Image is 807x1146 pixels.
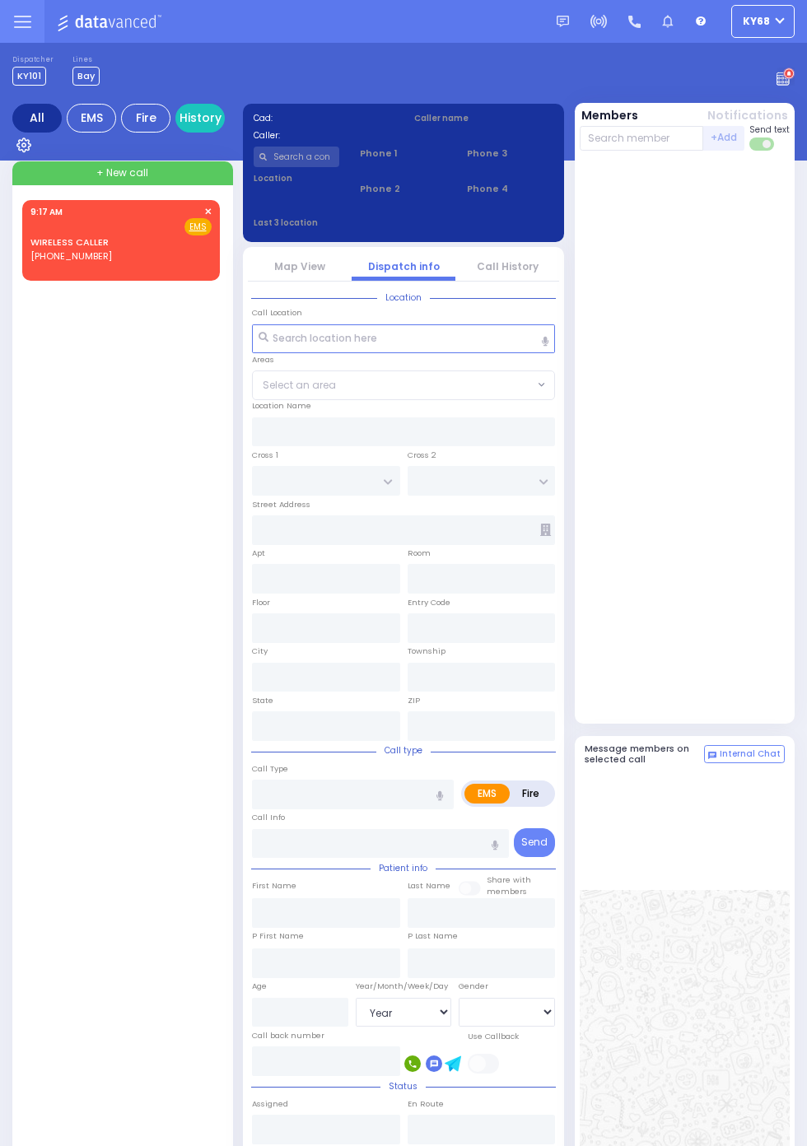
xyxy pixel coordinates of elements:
[274,259,325,273] a: Map View
[252,645,268,657] label: City
[30,235,109,249] a: WIRELESS CALLER
[252,354,274,366] label: Areas
[263,378,336,393] span: Select an area
[408,930,458,942] label: P Last Name
[371,862,436,874] span: Patient info
[252,450,278,461] label: Cross 1
[12,104,62,133] div: All
[708,752,716,760] img: comment-alt.png
[749,123,790,136] span: Send text
[414,112,554,124] label: Caller name
[204,205,212,219] span: ✕
[459,981,488,992] label: Gender
[254,217,404,229] label: Last 3 location
[252,880,296,892] label: First Name
[30,249,112,263] span: [PHONE_NUMBER]
[72,67,100,86] span: Bay
[252,695,273,706] label: State
[189,221,207,233] u: EMS
[380,1080,426,1092] span: Status
[252,930,304,942] label: P First Name
[580,126,704,151] input: Search member
[175,104,225,133] a: History
[377,291,430,304] span: Location
[467,147,553,161] span: Phone 3
[464,784,510,804] label: EMS
[360,182,446,196] span: Phone 2
[468,1031,519,1042] label: Use Callback
[743,14,770,29] span: ky68
[408,450,436,461] label: Cross 2
[252,597,270,608] label: Floor
[408,645,445,657] label: Township
[96,165,148,180] span: + New call
[252,1098,288,1110] label: Assigned
[67,104,116,133] div: EMS
[254,112,394,124] label: Cad:
[356,981,452,992] div: Year/Month/Week/Day
[252,547,265,559] label: Apt
[408,1098,444,1110] label: En Route
[514,828,555,857] button: Send
[252,307,302,319] label: Call Location
[408,695,420,706] label: ZIP
[408,597,450,608] label: Entry Code
[252,324,555,354] input: Search location here
[749,136,776,152] label: Turn off text
[376,744,431,757] span: Call type
[252,763,288,775] label: Call Type
[408,880,450,892] label: Last Name
[12,55,54,65] label: Dispatcher
[408,547,431,559] label: Room
[731,5,795,38] button: ky68
[252,1030,324,1041] label: Call back number
[509,784,553,804] label: Fire
[252,981,267,992] label: Age
[585,743,705,765] h5: Message members on selected call
[487,874,531,885] small: Share with
[252,812,285,823] label: Call Info
[121,104,170,133] div: Fire
[254,147,340,167] input: Search a contact
[360,147,446,161] span: Phone 1
[30,206,63,218] span: 9:17 AM
[252,400,311,412] label: Location Name
[557,16,569,28] img: message.svg
[72,55,100,65] label: Lines
[12,67,46,86] span: KY101
[540,524,551,536] span: Other building occupants
[704,745,785,763] button: Internal Chat
[57,12,166,32] img: Logo
[368,259,440,273] a: Dispatch info
[252,499,310,510] label: Street Address
[477,259,539,273] a: Call History
[487,886,527,897] span: members
[707,107,788,124] button: Notifications
[254,129,394,142] label: Caller:
[254,172,340,184] label: Location
[581,107,638,124] button: Members
[467,182,553,196] span: Phone 4
[720,748,781,760] span: Internal Chat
